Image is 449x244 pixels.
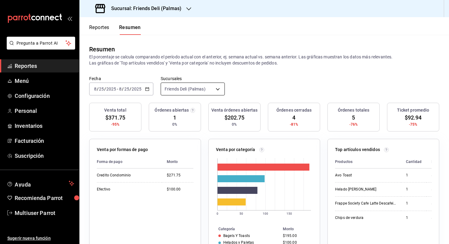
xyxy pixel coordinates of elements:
span: Sugerir nueva función [7,235,74,242]
div: 1 [406,201,422,206]
span: Menú [15,77,74,85]
div: Bagels Y Toasts [223,234,250,238]
span: Configuración [15,92,74,100]
p: El porcentaje se calcula comparando el período actual con el anterior, ej. semana actual vs. sema... [89,54,439,66]
div: Efectivo [97,187,157,192]
div: $195.00 [431,173,445,178]
span: Pregunta a Parrot AI [16,40,66,46]
span: / [130,87,131,91]
button: Pregunta a Parrot AI [7,37,75,50]
button: Reportes [89,24,109,35]
input: -- [99,87,104,91]
div: Avo Toast [335,173,396,178]
th: Monto [162,155,193,168]
div: $100.00 [167,187,193,192]
span: -76% [349,122,358,127]
div: $271.75 [167,173,193,178]
div: Chips de verdura [335,215,396,220]
label: Sucursales [161,76,225,81]
th: Monto [280,226,320,232]
span: Inventarios [15,122,74,130]
span: Suscripción [15,152,74,160]
span: / [104,87,106,91]
text: 50 [239,212,243,215]
span: 1 [173,113,176,122]
input: -- [124,87,130,91]
span: $202.75 [224,113,245,122]
h3: Sucursal: Friends Deli (Palmas) [106,5,181,12]
div: 1 [406,215,422,220]
div: navigation tabs [89,24,141,35]
span: Friends Deli (Palmas) [165,86,206,92]
th: Productos [335,155,401,168]
text: 0 [217,212,218,215]
input: -- [119,87,122,91]
button: open_drawer_menu [67,16,72,21]
span: Reportes [15,62,74,70]
span: -81% [290,122,298,127]
h3: Órdenes totales [338,107,370,113]
button: Resumen [119,24,141,35]
th: Categoría [209,226,280,232]
span: 4 [292,113,295,122]
div: Credito Condominio [97,173,157,178]
p: Top artículos vendidos [335,146,380,153]
span: 5 [352,113,355,122]
span: Recomienda Parrot [15,194,74,202]
span: - [117,87,118,91]
th: Monto [426,155,445,168]
span: Facturación [15,137,74,145]
h3: Ticket promedio [397,107,429,113]
div: 1 [406,187,422,192]
span: 0% [232,122,237,127]
p: Venta por categoría [216,146,255,153]
input: ---- [131,87,142,91]
th: Forma de pago [97,155,162,168]
div: $195.00 [283,234,310,238]
label: Fecha [89,76,153,81]
div: 1 [406,173,422,178]
h3: Órdenes cerradas [276,107,312,113]
text: 100 [263,212,268,215]
h3: Venta total [104,107,126,113]
span: $371.75 [105,113,126,122]
div: Helado [PERSON_NAME] [335,187,396,192]
text: 150 [287,212,292,215]
div: Resumen [89,45,115,54]
span: Multiuser Parrot [15,209,74,217]
th: Cantidad [401,155,426,168]
h3: Órdenes abiertas [155,107,189,113]
input: -- [94,87,97,91]
div: Frappe Society Cafe Latte Descafeinado [335,201,396,206]
span: $92.94 [405,113,422,122]
span: / [97,87,99,91]
div: $60.00 [431,215,445,220]
span: 0% [172,122,177,127]
span: Personal [15,107,74,115]
h3: Venta órdenes abiertas [211,107,258,113]
span: -75% [409,122,418,127]
span: Ayuda [15,180,66,187]
div: $100.00 [431,187,445,192]
span: / [122,87,124,91]
input: ---- [106,87,116,91]
span: -95% [111,122,120,127]
div: $85.00 [431,201,445,206]
p: Venta por formas de pago [97,146,148,153]
a: Pregunta a Parrot AI [4,44,75,51]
